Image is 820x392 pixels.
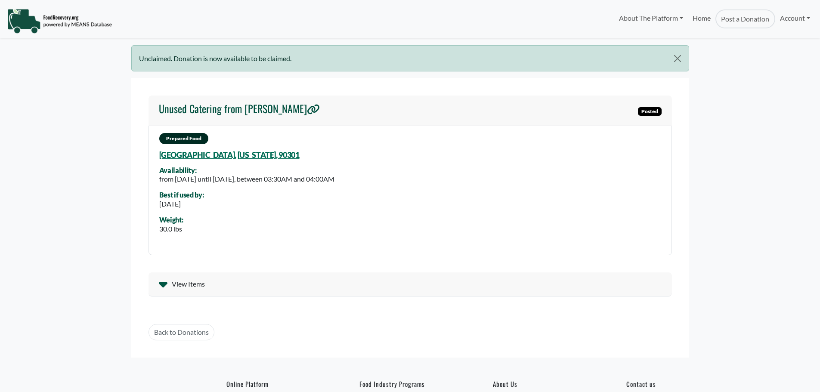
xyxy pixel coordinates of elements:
[159,150,300,160] a: [GEOGRAPHIC_DATA], [US_STATE], 90301
[7,8,112,34] img: NavigationLogo_FoodRecovery-91c16205cd0af1ed486a0f1a7774a6544ea792ac00100771e7dd3ec7c0e58e41.png
[159,224,183,234] div: 30.0 lbs
[688,9,715,28] a: Home
[149,324,214,340] a: Back to Donations
[159,102,320,119] a: Unused Catering from [PERSON_NAME]
[159,102,320,115] h4: Unused Catering from [PERSON_NAME]
[775,9,815,27] a: Account
[172,279,205,289] span: View Items
[159,199,204,209] div: [DATE]
[159,216,183,224] div: Weight:
[159,167,334,174] div: Availability:
[493,380,594,388] a: About Us
[614,9,687,27] a: About The Platform
[715,9,775,28] a: Post a Donation
[131,45,689,71] div: Unclaimed. Donation is now available to be claimed.
[626,380,727,388] h6: Contact us
[638,107,662,116] span: Posted
[359,380,460,388] h6: Food Industry Programs
[666,46,688,71] button: Close
[159,133,208,144] span: Prepared Food
[159,174,334,184] div: from [DATE] until [DATE], between 03:30AM and 04:00AM
[159,191,204,199] div: Best if used by:
[226,380,327,388] h6: Online Platform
